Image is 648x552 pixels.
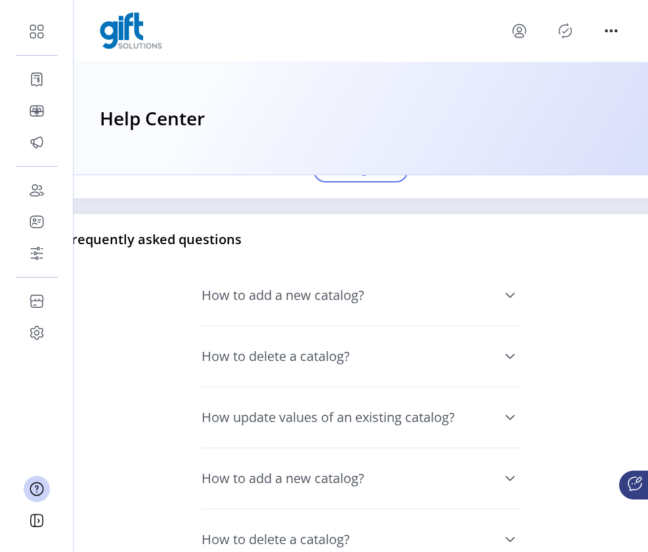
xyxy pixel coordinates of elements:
span: How to add a new catalog? [202,289,364,302]
a: How to delete a catalog? [202,334,521,379]
h3: Help Center [100,104,205,133]
button: menu [509,20,530,41]
span: How to delete a catalog? [202,533,350,546]
a: How to add a new catalog? [202,273,521,318]
button: menu [601,20,622,41]
a: How update values of an existing catalog? [202,395,521,440]
span: How to add a new catalog? [202,472,364,485]
span: How update values of an existing catalog? [202,411,455,424]
span: How to delete a catalog? [202,350,350,363]
a: How to add a new catalog? [202,456,521,501]
p: Frequently asked questions [64,230,242,249]
button: Publisher Panel [555,20,576,41]
img: logo [100,12,162,49]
